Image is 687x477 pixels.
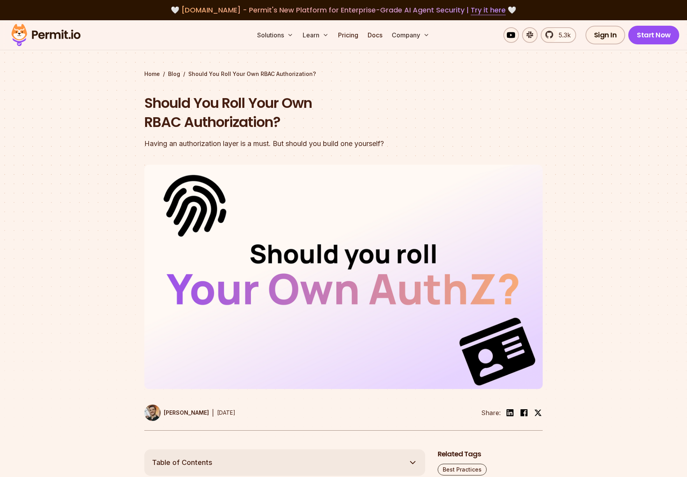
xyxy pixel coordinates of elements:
button: Solutions [254,27,296,43]
span: 5.3k [554,30,571,40]
span: Table of Contents [152,457,212,468]
div: / / [144,70,543,78]
a: Try it here [471,5,506,15]
div: | [212,408,214,417]
a: Start Now [628,26,679,44]
div: 🤍 🤍 [19,5,668,16]
a: [PERSON_NAME] [144,405,209,421]
button: Table of Contents [144,449,425,476]
li: Share: [481,408,501,417]
a: Home [144,70,160,78]
img: Daniel Bass [144,405,161,421]
a: Docs [365,27,386,43]
button: Learn [300,27,332,43]
a: 5.3k [541,27,576,43]
a: Blog [168,70,180,78]
h2: Related Tags [438,449,543,459]
h1: Should You Roll Your Own RBAC Authorization? [144,93,443,132]
img: facebook [519,408,529,417]
img: linkedin [505,408,515,417]
div: Having an authorization layer is a must. But should you build one yourself? [144,138,443,149]
a: Pricing [335,27,361,43]
time: [DATE] [217,409,235,416]
p: [PERSON_NAME] [164,409,209,417]
a: Sign In [585,26,626,44]
img: Permit logo [8,22,84,48]
img: twitter [534,409,542,417]
img: Should You Roll Your Own RBAC Authorization? [144,165,543,389]
span: [DOMAIN_NAME] - Permit's New Platform for Enterprise-Grade AI Agent Security | [181,5,506,15]
a: Best Practices [438,464,487,475]
button: Company [389,27,433,43]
